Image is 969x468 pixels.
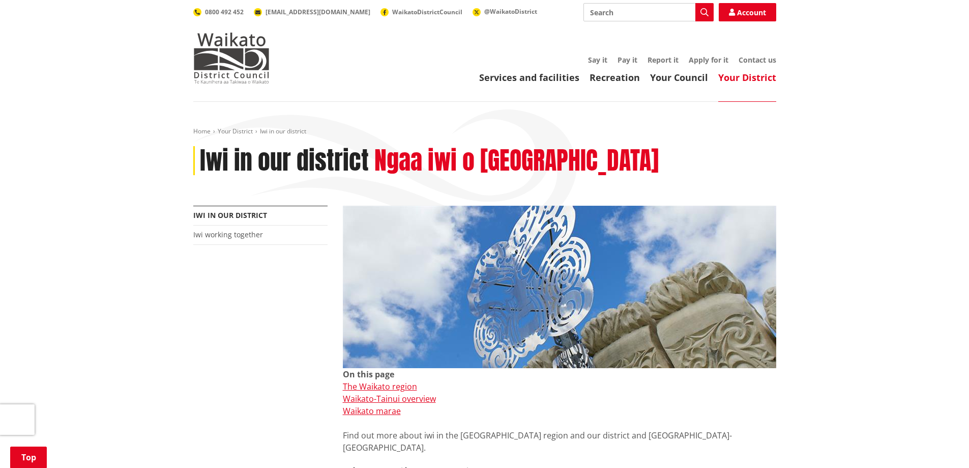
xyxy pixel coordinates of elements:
[588,55,607,65] a: Say it
[392,8,462,16] span: WaikatoDistrictCouncil
[254,8,370,16] a: [EMAIL_ADDRESS][DOMAIN_NAME]
[484,7,537,16] span: @WaikatoDistrict
[193,210,267,220] a: Iwi in our district
[343,381,417,392] a: The Waikato region
[193,33,270,84] img: Waikato District Council - Te Kaunihera aa Takiwaa o Waikato
[205,8,244,16] span: 0800 492 452
[380,8,462,16] a: WaikatoDistrictCouncil
[718,71,776,84] a: Your District
[689,55,728,65] a: Apply for it
[266,8,370,16] span: [EMAIL_ADDRESS][DOMAIN_NAME]
[650,71,708,84] a: Your Council
[343,369,394,380] strong: On this page
[218,127,253,135] a: Your District
[10,447,47,468] a: Top
[193,127,211,135] a: Home
[479,71,579,84] a: Services and facilities
[590,71,640,84] a: Recreation
[343,393,436,404] a: Waikato-Tainui overview
[618,55,637,65] a: Pay it
[739,55,776,65] a: Contact us
[260,127,306,135] span: Iwi in our district
[200,146,369,176] h1: Iwi in our district
[193,8,244,16] a: 0800 492 452
[473,7,537,16] a: @WaikatoDistrict
[343,405,401,417] a: Waikato marae
[343,206,776,368] img: Turangawaewae Ngaruawahia
[193,127,776,136] nav: breadcrumb
[343,429,776,454] p: Find out more about iwi in the [GEOGRAPHIC_DATA] region and our district and [GEOGRAPHIC_DATA]-[G...
[374,146,659,176] h2: Ngaa iwi o [GEOGRAPHIC_DATA]
[648,55,679,65] a: Report it
[719,3,776,21] a: Account
[583,3,714,21] input: Search input
[193,230,263,239] a: Iwi working together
